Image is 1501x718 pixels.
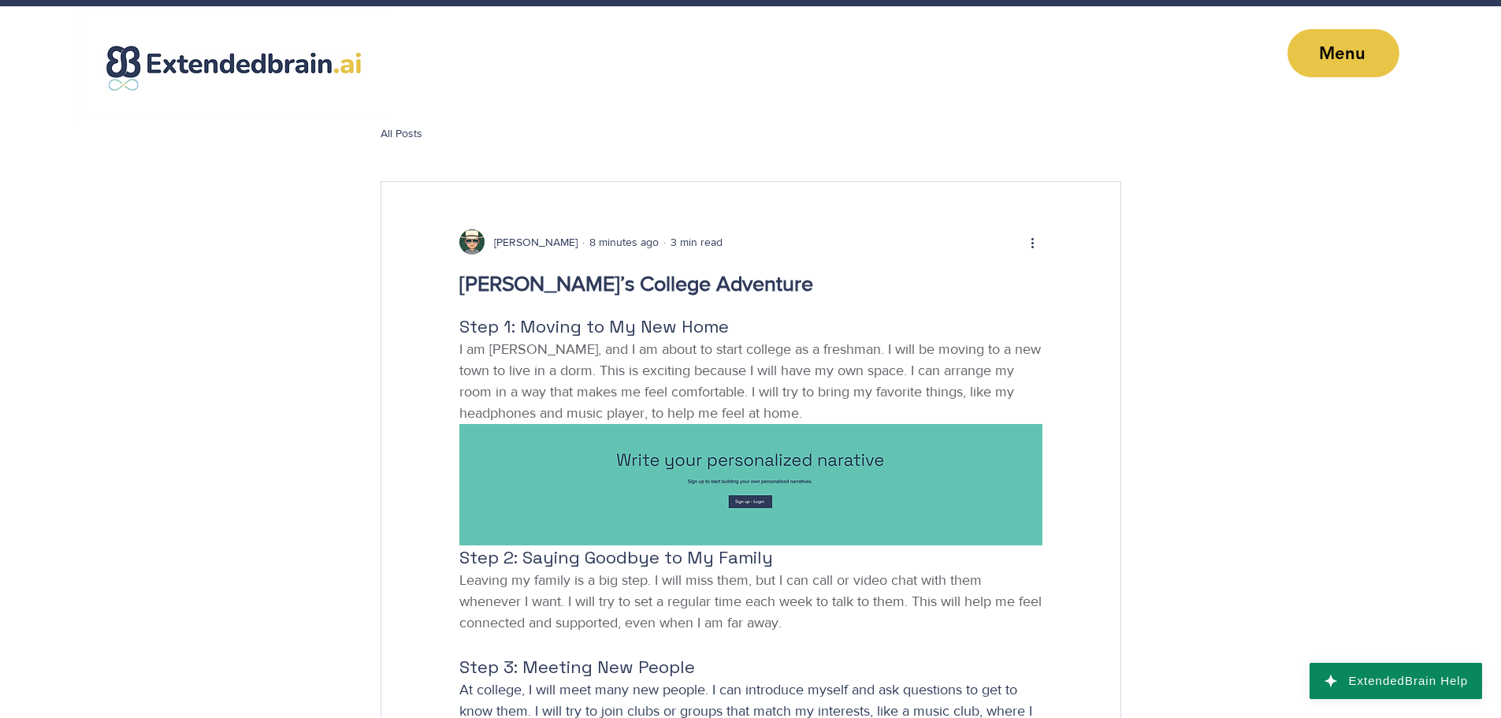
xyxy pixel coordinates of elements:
[1287,29,1399,77] nav: Site
[589,236,659,248] span: 8 minutes ago
[459,546,773,568] span: Step 2: Saying Goodbye to My Family
[459,315,729,337] span: Step 1: Moving to My New Home
[671,236,723,248] span: 3 min read
[1287,29,1399,77] button: Menu
[1319,43,1365,64] span: Menu
[459,269,1042,299] h1: [PERSON_NAME]’s College Adventure
[1310,663,1482,699] button: ExtendedBrain Help
[459,656,695,678] span: Step 3: Meeting New People
[459,424,1042,546] a: reeExpand image
[378,102,1109,166] nav: Blog
[459,572,1046,631] span: Leaving my family is a big step. I will miss them, but I can call or video chat with them wheneve...
[1024,233,1042,251] button: More actions
[459,341,1045,421] span: I am [PERSON_NAME], and I am about to start college as a freshman. I will be moving to a new town...
[459,424,1042,546] img: ree
[381,126,422,142] a: All Posts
